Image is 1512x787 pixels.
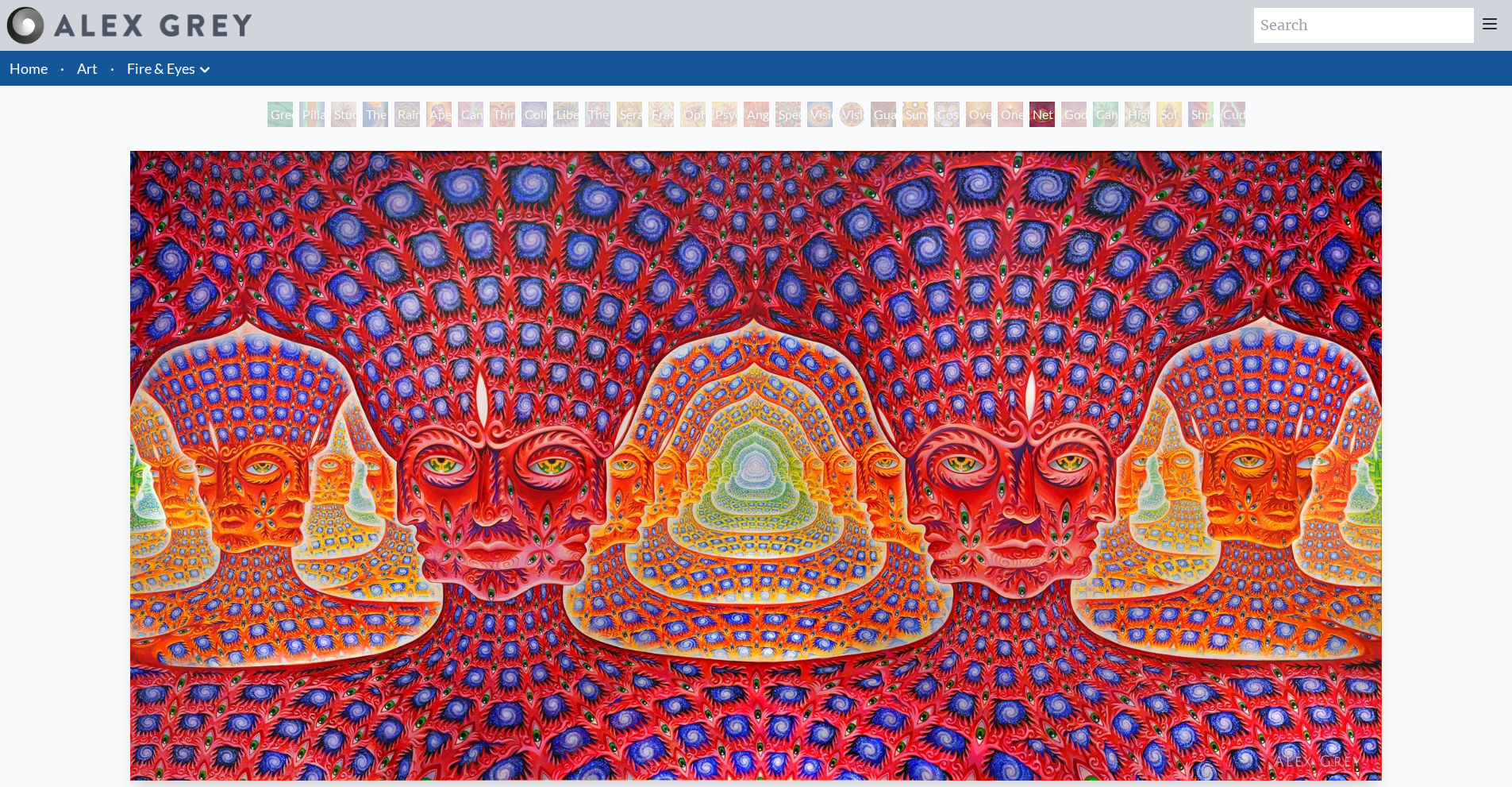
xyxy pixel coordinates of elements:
div: Ophanic Eyelash [680,102,706,127]
div: Oversoul [966,102,991,127]
div: Shpongled [1188,102,1214,127]
div: The Seer [585,102,610,127]
a: Fire & Eyes [127,57,195,79]
div: The Torch [363,102,388,127]
div: Cannabis Sutra [458,102,483,127]
div: One [998,102,1023,127]
div: Aperture [426,102,452,127]
div: Rainbow Eye Ripple [394,102,420,127]
a: Home [10,60,48,77]
div: Spectral Lotus [775,102,801,127]
div: Liberation Through Seeing [553,102,579,127]
div: Vision Crystal [807,102,833,127]
div: Green Hand [267,102,293,127]
div: Angel Skin [744,102,769,127]
div: Study for the Great Turn [331,102,356,127]
div: Cannafist [1093,102,1118,127]
div: Sunyata [902,102,928,127]
input: Search [1254,8,1474,43]
div: Third Eye Tears of Joy [490,102,515,127]
li: · [54,51,71,86]
a: Art [77,57,98,79]
div: Higher Vision [1125,102,1150,127]
div: Godself [1061,102,1087,127]
div: Guardian of Infinite Vision [871,102,896,127]
div: Pillar of Awareness [299,102,325,127]
div: Vision Crystal Tondo [839,102,864,127]
div: Seraphic Transport Docking on the Third Eye [617,102,642,127]
img: Net-of-Being-2021-Alex-Grey-watermarked.jpeg [130,151,1383,781]
div: Sol Invictus [1156,102,1182,127]
li: · [104,51,121,86]
div: Fractal Eyes [648,102,674,127]
div: Net of Being [1029,102,1055,127]
div: Cosmic Elf [934,102,960,127]
div: Collective Vision [521,102,547,127]
div: Cuddle [1220,102,1245,127]
div: Psychomicrograph of a Fractal Paisley Cherub Feather Tip [712,102,737,127]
